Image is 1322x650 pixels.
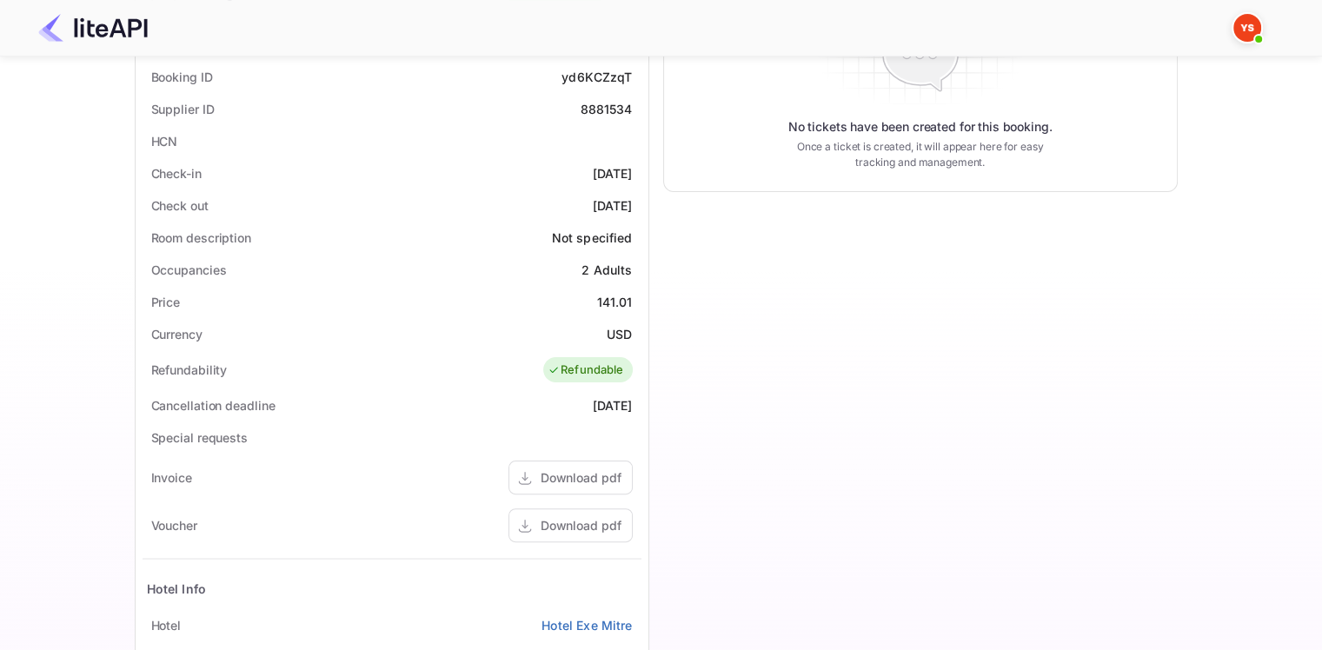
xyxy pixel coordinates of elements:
div: Occupancies [151,261,227,279]
div: Refundability [151,361,228,379]
div: Refundable [548,361,624,379]
img: Yandex Support [1233,14,1261,42]
div: Not specified [552,229,633,247]
div: 141.01 [597,293,633,311]
div: Supplier ID [151,100,215,118]
div: Check-in [151,164,202,182]
p: Once a ticket is created, it will appear here for easy tracking and management. [783,139,1058,170]
div: Voucher [151,516,197,534]
div: [DATE] [593,196,633,215]
div: Booking ID [151,68,213,86]
div: Download pdf [541,468,621,487]
div: yd6KCZzqT [561,68,632,86]
div: Currency [151,325,203,343]
div: [DATE] [593,396,633,415]
div: 2 Adults [581,261,632,279]
div: HCN [151,132,178,150]
p: No tickets have been created for this booking. [788,118,1053,136]
a: Hotel Exe Mitre [541,616,632,634]
div: 8881534 [580,100,632,118]
div: Hotel [151,616,182,634]
div: Cancellation deadline [151,396,276,415]
div: USD [607,325,632,343]
div: Room description [151,229,251,247]
div: Hotel Info [147,580,207,598]
div: [DATE] [593,164,633,182]
div: Check out [151,196,209,215]
div: Price [151,293,181,311]
div: Download pdf [541,516,621,534]
img: LiteAPI Logo [38,14,148,42]
div: Special requests [151,428,248,447]
div: Invoice [151,468,192,487]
